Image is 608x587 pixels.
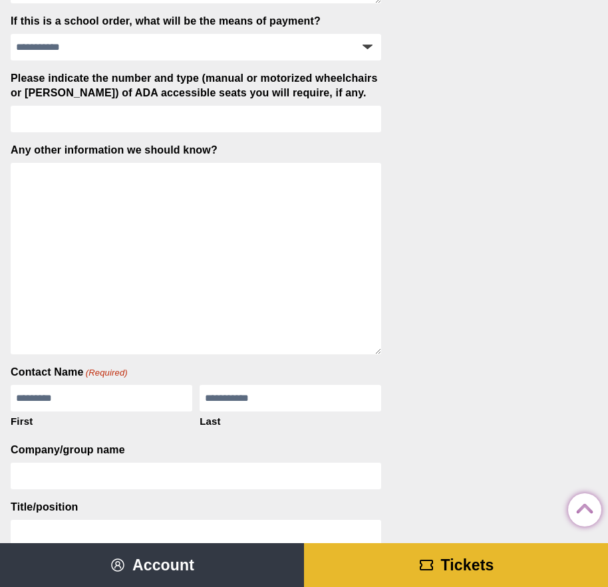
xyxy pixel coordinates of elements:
a: Tickets [304,543,608,587]
label: If this is a school order, what will be the means of payment? [11,14,321,29]
span: (Required) [84,367,128,379]
label: Please indicate the number and type (manual or motorized wheelchairs or [PERSON_NAME]) of ADA acc... [11,71,381,100]
label: Any other information we should know? [11,143,218,158]
a: Back to Top [568,494,595,521]
label: Title/position [11,500,78,515]
span: Tickets [441,556,494,574]
label: Company/group name [11,443,125,457]
label: First [11,411,192,429]
label: Last [200,411,381,429]
span: Account [132,556,194,574]
legend: Contact Name [11,365,128,380]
